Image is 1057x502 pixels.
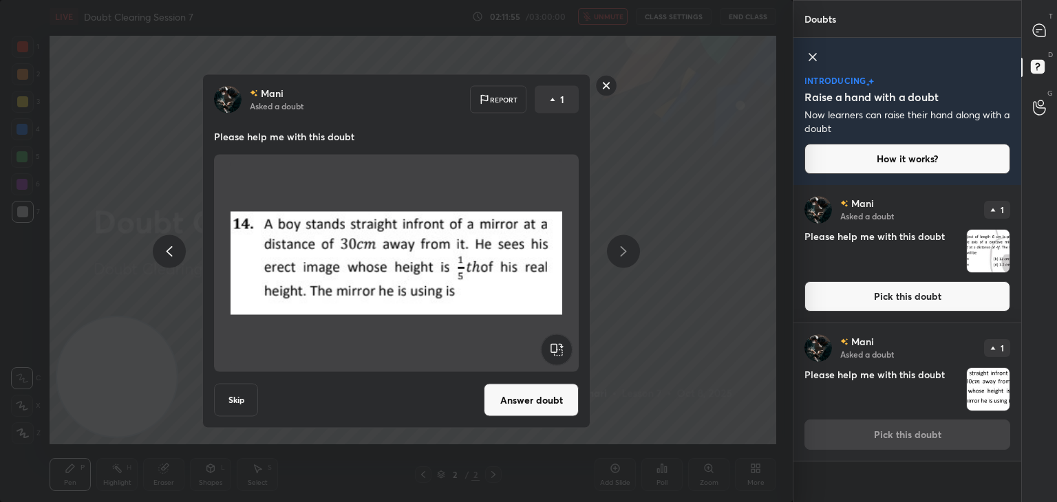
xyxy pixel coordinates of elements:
[560,93,564,107] p: 1
[840,338,848,346] img: no-rating-badge.077c3623.svg
[804,144,1010,174] button: How it works?
[804,367,961,411] h4: Please help me with this doubt
[793,1,847,37] p: Doubts
[804,196,832,223] img: 565423bce1804622a7e2d3aa7163e05d.jpg
[484,384,579,417] button: Answer doubt
[1048,50,1053,60] p: D
[261,88,284,99] p: Mani
[866,83,870,87] img: small-star.76a44327.svg
[804,229,961,273] h4: Please help me with this doubt
[851,198,874,209] p: Mani
[1001,344,1004,352] p: 1
[804,76,866,85] p: introducing
[804,89,939,105] h5: Raise a hand with a doubt
[250,100,303,111] p: Asked a doubt
[967,230,1010,272] img: 1759894276EJP5FV.jpg
[804,334,832,362] img: 565423bce1804622a7e2d3aa7163e05d.jpg
[840,210,894,221] p: Asked a doubt
[1047,88,1053,98] p: G
[840,349,894,360] p: Asked a doubt
[250,89,258,97] img: no-rating-badge.077c3623.svg
[214,130,579,144] p: Please help me with this doubt
[868,78,874,85] img: large-star.026637fe.svg
[231,160,562,367] img: 1759894260PWTJJG.jpg
[214,86,242,113] img: 565423bce1804622a7e2d3aa7163e05d.jpg
[470,86,526,113] div: Report
[1049,11,1053,21] p: T
[840,200,848,208] img: no-rating-badge.077c3623.svg
[1001,206,1004,214] p: 1
[793,185,1021,502] div: grid
[804,281,1010,312] button: Pick this doubt
[804,108,1010,135] p: Now learners can raise their hand along with a doubt
[851,336,874,347] p: Mani
[214,384,258,417] button: Skip
[967,368,1010,411] img: 1759894260PWTJJG.jpg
